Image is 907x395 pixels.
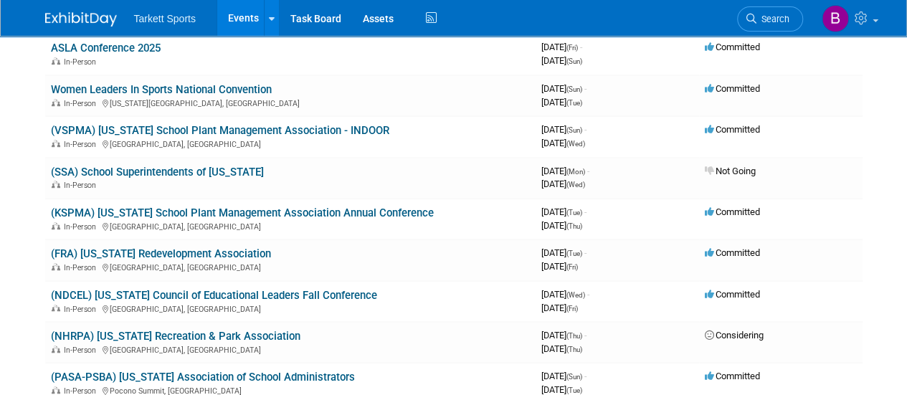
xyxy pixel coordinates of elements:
span: (Tue) [566,249,582,257]
span: In-Person [64,140,100,149]
span: [DATE] [541,124,587,135]
span: - [584,247,587,258]
span: Tarkett Sports [134,13,196,24]
span: In-Person [64,346,100,355]
span: Committed [705,247,760,258]
span: - [584,124,587,135]
span: [DATE] [541,371,587,381]
span: (Fri) [566,305,578,313]
span: (Wed) [566,181,585,189]
span: In-Person [64,263,100,272]
span: - [587,289,589,300]
span: Committed [705,289,760,300]
span: (Thu) [566,332,582,340]
span: In-Person [64,181,100,190]
span: In-Person [64,57,100,67]
span: [DATE] [541,83,587,94]
span: (Sun) [566,85,582,93]
span: [DATE] [541,138,585,148]
img: In-Person Event [52,140,60,147]
span: Search [756,14,789,24]
a: (SSA) School Superintendents of [US_STATE] [51,166,264,179]
img: In-Person Event [52,99,60,106]
span: (Fri) [566,44,578,52]
span: In-Person [64,99,100,108]
span: (Wed) [566,140,585,148]
span: - [587,166,589,176]
span: (Sun) [566,57,582,65]
span: Committed [705,83,760,94]
span: [DATE] [541,330,587,341]
span: [DATE] [541,55,582,66]
img: In-Person Event [52,57,60,65]
span: [DATE] [541,206,587,217]
span: Not Going [705,166,756,176]
span: (Tue) [566,99,582,107]
img: In-Person Event [52,386,60,394]
span: In-Person [64,222,100,232]
img: In-Person Event [52,305,60,312]
div: [US_STATE][GEOGRAPHIC_DATA], [GEOGRAPHIC_DATA] [51,97,530,108]
span: - [584,206,587,217]
div: [GEOGRAPHIC_DATA], [GEOGRAPHIC_DATA] [51,261,530,272]
img: In-Person Event [52,346,60,353]
span: [DATE] [541,97,582,108]
span: [DATE] [541,261,578,272]
div: [GEOGRAPHIC_DATA], [GEOGRAPHIC_DATA] [51,220,530,232]
span: [DATE] [541,42,582,52]
img: ExhibitDay [45,12,117,27]
span: [DATE] [541,303,578,313]
span: Committed [705,371,760,381]
span: In-Person [64,305,100,314]
span: (Tue) [566,209,582,216]
a: (NDCEL) [US_STATE] Council of Educational Leaders Fall Conference [51,289,377,302]
span: Considering [705,330,764,341]
span: [DATE] [541,179,585,189]
a: (PASA-PSBA) [US_STATE] Association of School Administrators [51,371,355,384]
a: (VSPMA) [US_STATE] School Plant Management Association - INDOOR [51,124,389,137]
span: [DATE] [541,343,582,354]
div: [GEOGRAPHIC_DATA], [GEOGRAPHIC_DATA] [51,343,530,355]
span: (Tue) [566,386,582,394]
div: [GEOGRAPHIC_DATA], [GEOGRAPHIC_DATA] [51,138,530,149]
img: In-Person Event [52,263,60,270]
img: In-Person Event [52,181,60,188]
span: [DATE] [541,220,582,231]
a: Search [737,6,803,32]
span: Committed [705,42,760,52]
span: (Thu) [566,222,582,230]
span: - [584,371,587,381]
span: (Mon) [566,168,585,176]
a: (FRA) [US_STATE] Redevelopment Association [51,247,271,260]
a: (NHRPA) [US_STATE] Recreation & Park Association [51,330,300,343]
img: In-Person Event [52,222,60,229]
span: [DATE] [541,384,582,395]
img: Blake Centers [822,5,849,32]
span: (Fri) [566,263,578,271]
a: ASLA Conference 2025 [51,42,161,54]
span: (Thu) [566,346,582,353]
span: [DATE] [541,166,589,176]
span: - [584,83,587,94]
span: (Wed) [566,291,585,299]
span: - [580,42,582,52]
span: (Sun) [566,126,582,134]
a: (KSPMA) [US_STATE] School Plant Management Association Annual Conference [51,206,434,219]
span: Committed [705,206,760,217]
span: Committed [705,124,760,135]
span: [DATE] [541,289,589,300]
span: [DATE] [541,247,587,258]
a: Women Leaders In Sports National Convention [51,83,272,96]
div: [GEOGRAPHIC_DATA], [GEOGRAPHIC_DATA] [51,303,530,314]
span: (Sun) [566,373,582,381]
span: - [584,330,587,341]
